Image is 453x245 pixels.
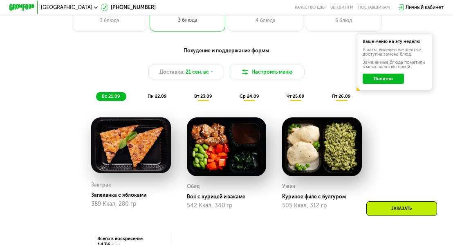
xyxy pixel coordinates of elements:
[41,5,92,10] span: [GEOGRAPHIC_DATA]
[186,68,209,76] span: 21 сен, вс
[363,40,427,44] div: Ваше меню на эту неделю
[358,5,390,10] div: поставщикам
[78,17,141,24] div: 3 блюда
[363,74,404,84] button: Понятно
[240,94,259,99] span: ср 24.09
[187,182,200,191] div: Обед
[187,193,271,200] div: Вок с курицей и вакаме
[91,192,176,198] div: Запеканка с яблоками
[295,5,325,10] a: Качество еды
[287,94,305,99] span: чт 25.09
[156,16,219,24] div: 3 блюда
[159,68,184,76] span: Доставка:
[101,4,156,11] a: [PHONE_NUMBER]
[282,193,367,200] div: Куриное филе с булгуром
[91,201,171,207] div: 389 Ккал, 280 гр
[330,5,353,10] a: Вендинги
[234,17,296,24] div: 4 блюда
[366,201,437,216] div: Заказать
[40,47,413,54] div: Похудение и поддержание формы
[102,94,120,99] span: вс 21.09
[363,48,427,57] div: В даты, выделенные желтым, доступна замена блюд.
[282,202,362,209] div: 505 Ккал, 312 гр
[363,61,427,70] div: Заменённые блюда пометили в меню жёлтой точкой.
[229,65,305,80] button: Настроить меню
[406,4,444,11] div: Личный кабинет
[187,202,267,209] div: 542 Ккал, 340 гр
[282,182,295,191] div: Ужин
[91,180,111,189] div: Завтрак
[312,17,375,24] div: 6 блюд
[194,94,212,99] span: вт 23.09
[148,94,167,99] span: пн 22.09
[332,94,351,99] span: пт 26.09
